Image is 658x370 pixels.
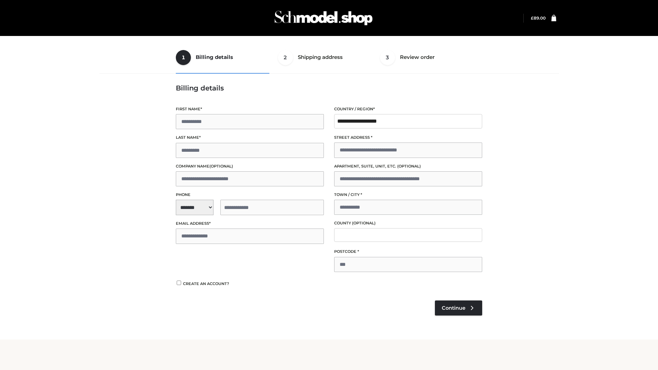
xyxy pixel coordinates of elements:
[334,220,482,226] label: County
[176,163,324,170] label: Company name
[352,221,376,225] span: (optional)
[176,192,324,198] label: Phone
[334,192,482,198] label: Town / City
[397,164,421,169] span: (optional)
[531,15,546,21] bdi: 89.00
[531,15,534,21] span: £
[272,4,375,32] img: Schmodel Admin 964
[531,15,546,21] a: £89.00
[435,300,482,316] a: Continue
[176,84,482,92] h3: Billing details
[183,281,229,286] span: Create an account?
[176,220,324,227] label: Email address
[176,281,182,285] input: Create an account?
[209,164,233,169] span: (optional)
[442,305,465,311] span: Continue
[334,106,482,112] label: Country / Region
[334,134,482,141] label: Street address
[334,248,482,255] label: Postcode
[176,106,324,112] label: First name
[176,134,324,141] label: Last name
[334,163,482,170] label: Apartment, suite, unit, etc.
